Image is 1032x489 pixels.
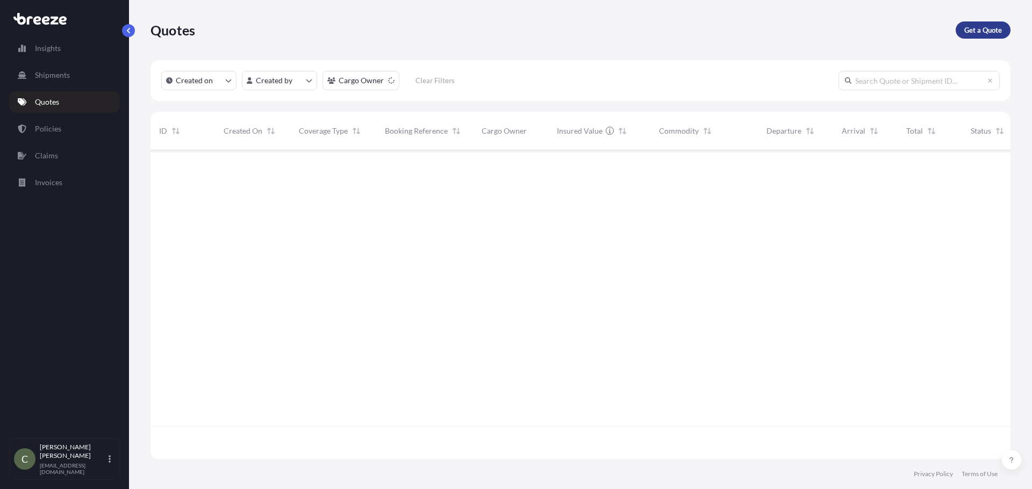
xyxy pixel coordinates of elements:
a: Claims [9,145,120,166]
button: Sort [868,125,880,137]
p: Get a Quote [964,25,1002,35]
p: Clear Filters [415,75,455,86]
a: Quotes [9,91,120,113]
span: Insured Value [557,126,603,136]
p: Insights [35,43,61,54]
p: Claims [35,150,58,161]
span: Cargo Owner [482,126,527,136]
button: Sort [993,125,1006,137]
p: Policies [35,123,61,134]
a: Shipments [9,64,120,86]
button: createdOn Filter options [161,71,236,90]
button: createdBy Filter options [242,71,317,90]
a: Terms of Use [962,470,998,478]
button: cargoOwner Filter options [322,71,399,90]
a: Insights [9,38,120,59]
p: Invoices [35,177,62,188]
button: Sort [925,125,938,137]
p: [EMAIL_ADDRESS][DOMAIN_NAME] [40,462,106,475]
button: Sort [264,125,277,137]
p: [PERSON_NAME] [PERSON_NAME] [40,443,106,460]
button: Sort [450,125,463,137]
p: Quotes [150,21,195,39]
button: Sort [350,125,363,137]
span: Coverage Type [299,126,348,136]
span: Total [906,126,923,136]
button: Clear Filters [405,72,465,89]
span: Arrival [842,126,865,136]
a: Policies [9,118,120,140]
button: Sort [616,125,629,137]
button: Sort [804,125,816,137]
span: Created On [224,126,262,136]
button: Sort [701,125,714,137]
p: Cargo Owner [339,75,384,86]
p: Created on [176,75,213,86]
a: Invoices [9,172,120,193]
p: Quotes [35,97,59,107]
span: Booking Reference [385,126,448,136]
p: Created by [256,75,292,86]
a: Privacy Policy [914,470,953,478]
button: Sort [169,125,182,137]
span: ID [159,126,167,136]
p: Shipments [35,70,70,81]
span: C [21,454,28,464]
span: Status [971,126,991,136]
span: Commodity [659,126,699,136]
span: Departure [766,126,801,136]
a: Get a Quote [956,21,1010,39]
input: Search Quote or Shipment ID... [838,71,1000,90]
